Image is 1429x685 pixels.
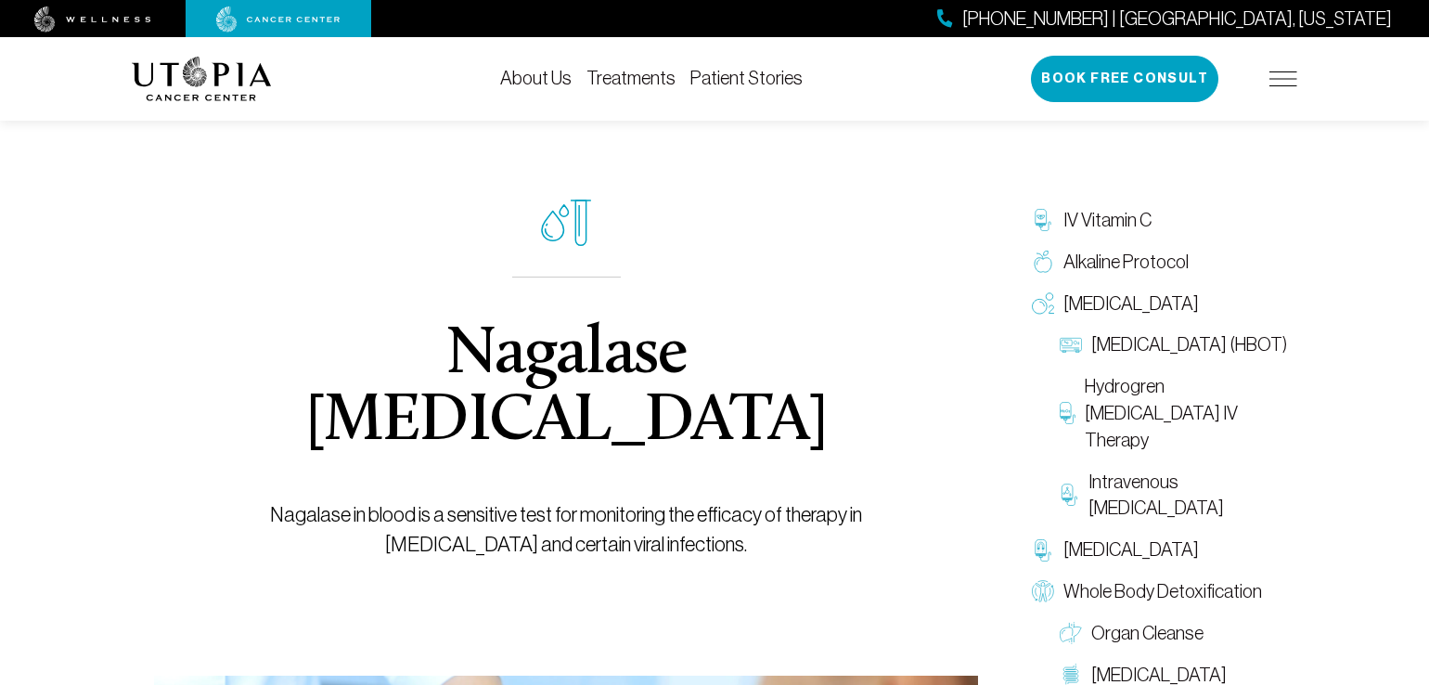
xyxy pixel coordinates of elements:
[1032,251,1054,273] img: Alkaline Protocol
[1063,249,1189,276] span: Alkaline Protocol
[1269,71,1297,86] img: icon-hamburger
[1085,373,1288,453] span: Hydrogren [MEDICAL_DATA] IV Therapy
[1060,334,1082,356] img: Hyperbaric Oxygen Therapy (HBOT)
[132,57,272,101] img: logo
[1091,620,1204,647] span: Organ Cleanse
[541,200,591,247] img: icon
[962,6,1392,32] span: [PHONE_NUMBER] | [GEOGRAPHIC_DATA], [US_STATE]
[1060,622,1082,644] img: Organ Cleanse
[1063,536,1199,563] span: [MEDICAL_DATA]
[1050,324,1297,366] a: [MEDICAL_DATA] (HBOT)
[1050,613,1297,654] a: Organ Cleanse
[1063,578,1262,605] span: Whole Body Detoxification
[1032,209,1054,231] img: IV Vitamin C
[216,6,341,32] img: cancer center
[197,322,936,456] h1: Nagalase [MEDICAL_DATA]
[586,68,676,88] a: Treatments
[1063,207,1152,234] span: IV Vitamin C
[500,68,572,88] a: About Us
[1088,469,1288,523] span: Intravenous [MEDICAL_DATA]
[1023,571,1297,613] a: Whole Body Detoxification
[1023,200,1297,241] a: IV Vitamin C
[1050,366,1297,460] a: Hydrogren [MEDICAL_DATA] IV Therapy
[1023,241,1297,283] a: Alkaline Protocol
[34,6,151,32] img: wellness
[1050,461,1297,530] a: Intravenous [MEDICAL_DATA]
[1023,529,1297,571] a: [MEDICAL_DATA]
[1032,292,1054,315] img: Oxygen Therapy
[1060,484,1079,506] img: Intravenous Ozone Therapy
[1023,283,1297,325] a: [MEDICAL_DATA]
[1060,402,1075,424] img: Hydrogren Peroxide IV Therapy
[1032,539,1054,562] img: Chelation Therapy
[690,68,803,88] a: Patient Stories
[1031,56,1218,102] button: Book Free Consult
[1032,580,1054,602] img: Whole Body Detoxification
[1063,291,1199,317] span: [MEDICAL_DATA]
[1091,331,1287,358] span: [MEDICAL_DATA] (HBOT)
[197,500,936,560] p: Nagalase in blood is a sensitive test for monitoring the efficacy of therapy in [MEDICAL_DATA] an...
[937,6,1392,32] a: [PHONE_NUMBER] | [GEOGRAPHIC_DATA], [US_STATE]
